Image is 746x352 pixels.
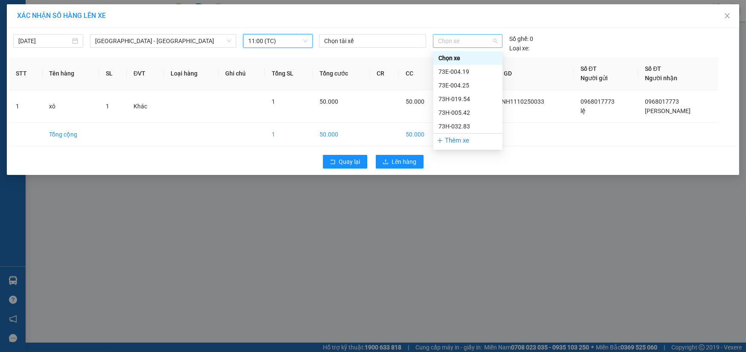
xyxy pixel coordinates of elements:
[438,67,497,76] div: 73E-004.19
[95,35,231,47] span: Hà Nội - Quảng Bình
[12,4,116,20] span: [PERSON_NAME]
[17,12,106,20] span: XÁC NHẬN SỐ HÀNG LÊN XE
[438,122,497,131] div: 73H-032.83
[218,57,264,90] th: Ghi chú
[433,119,502,133] div: 73H-032.83
[433,106,502,119] div: 73H-005.42
[645,65,661,72] span: Số ĐT
[9,57,43,90] th: STT
[438,81,497,90] div: 73E-004.25
[487,57,574,90] th: Mã GD
[437,137,443,144] span: plus
[509,34,533,44] div: 0
[330,159,336,166] span: rollback
[645,108,691,114] span: [PERSON_NAME]
[127,90,164,123] td: Khác
[248,35,308,47] span: 11:00 (TC)
[438,108,497,117] div: 73H-005.42
[433,65,502,79] div: 73E-004.19
[438,94,497,104] div: 73H-019.54
[58,21,71,27] span: [DATE]
[319,98,338,105] span: 50.000
[99,57,127,90] th: SL
[438,53,497,63] div: Chọn xe
[724,12,731,19] span: close
[509,44,529,53] span: Loại xe:
[313,123,370,146] td: 50.000
[433,133,502,148] div: Thêm xe
[509,34,528,44] span: Số ghế:
[127,57,164,90] th: ĐVT
[433,51,502,65] div: Chọn xe
[376,155,424,169] button: uploadLên hàng
[272,98,275,105] span: 1
[645,98,679,105] span: 0968017773
[7,28,121,44] span: VPNH1110250033
[9,90,43,123] td: 1
[438,35,497,47] span: Chọn xe
[383,159,389,166] span: upload
[581,65,597,72] span: Số ĐT
[406,98,424,105] span: 50.000
[43,123,99,146] td: Tổng cộng
[487,123,574,146] td: 1
[339,157,360,166] span: Quay lại
[392,157,417,166] span: Lên hàng
[106,103,109,110] span: 1
[399,123,443,146] td: 50.000
[164,57,219,90] th: Loại hàng
[370,57,399,90] th: CR
[399,57,443,90] th: CC
[433,92,502,106] div: 73H-019.54
[43,90,99,123] td: xô
[433,79,502,92] div: 73E-004.25
[18,36,70,46] input: 11/10/2025
[581,108,586,114] span: lệ
[494,98,544,105] span: VPNH1110250033
[715,4,739,28] button: Close
[265,123,313,146] td: 1
[323,155,367,169] button: rollbackQuay lại
[265,57,313,90] th: Tổng SL
[313,57,370,90] th: Tổng cước
[581,75,608,81] span: Người gửi
[226,38,232,44] span: down
[43,57,99,90] th: Tên hàng
[581,98,615,105] span: 0968017773
[645,75,677,81] span: Người nhận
